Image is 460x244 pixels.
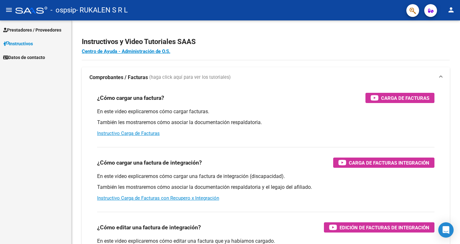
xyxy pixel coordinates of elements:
p: En este video explicaremos cómo cargar facturas. [97,108,434,115]
a: Instructivo Carga de Facturas con Recupero x Integración [97,195,219,201]
h3: ¿Cómo cargar una factura? [97,93,164,102]
span: - RUKALEN S R L [76,3,128,17]
strong: Comprobantes / Facturas [89,74,148,81]
mat-expansion-panel-header: Comprobantes / Facturas (haga click aquí para ver los tutoriales) [82,67,450,88]
span: - ospsip [50,3,76,17]
span: Carga de Facturas [381,94,429,102]
span: Instructivos [3,40,33,47]
span: Carga de Facturas Integración [349,159,429,167]
p: También les mostraremos cómo asociar la documentación respaldatoria y el legajo del afiliado. [97,184,434,191]
button: Carga de Facturas Integración [333,158,434,168]
mat-icon: menu [5,6,13,14]
p: También les mostraremos cómo asociar la documentación respaldatoria. [97,119,434,126]
button: Edición de Facturas de integración [324,222,434,233]
span: Datos de contacto [3,54,45,61]
p: En este video explicaremos cómo cargar una factura de integración (discapacidad). [97,173,434,180]
span: Prestadores / Proveedores [3,26,61,33]
a: Instructivo Carga de Facturas [97,130,160,136]
h3: ¿Cómo editar una factura de integración? [97,223,201,232]
mat-icon: person [447,6,455,14]
span: (haga click aquí para ver los tutoriales) [149,74,231,81]
span: Edición de Facturas de integración [340,224,429,232]
div: Open Intercom Messenger [438,222,454,238]
a: Centro de Ayuda - Administración de O.S. [82,48,170,54]
h2: Instructivos y Video Tutoriales SAAS [82,36,450,48]
button: Carga de Facturas [365,93,434,103]
h3: ¿Cómo cargar una factura de integración? [97,158,202,167]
